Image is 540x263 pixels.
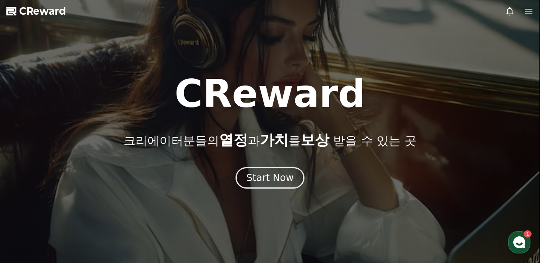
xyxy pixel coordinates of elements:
div: Start Now [246,171,294,184]
span: CReward [19,5,66,18]
h1: CReward [175,75,365,113]
a: CReward [6,5,66,18]
p: 크리에이터분들의 과 를 받을 수 있는 곳 [124,132,416,148]
button: Start Now [236,167,304,189]
span: 가치 [260,132,289,148]
a: Start Now [236,175,304,183]
span: 보상 [300,132,329,148]
span: 열정 [219,132,248,148]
